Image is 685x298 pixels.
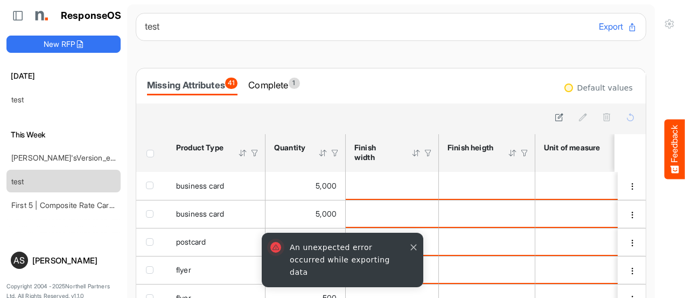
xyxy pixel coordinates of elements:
[439,200,535,228] td: is template cell Column Header https://northell.com/ontologies/mapping-rules/measurement/hasFinis...
[618,228,648,256] td: 88b1e056-8fed-43a5-87f7-1d993854e270 is template cell Column Header
[136,256,167,284] td: checkbox
[11,200,139,210] a: First 5 | Composite Rate Card [DATE]
[439,228,535,256] td: is template cell Column Header https://northell.com/ontologies/mapping-rules/measurement/hasFinis...
[167,200,265,228] td: business card is template cell Column Header product-type
[618,256,648,284] td: a587939b-cfc5-4123-bf7d-d30ae9401096 is template cell Column Header
[11,177,24,186] a: test
[136,228,167,256] td: checkbox
[535,200,642,228] td: is template cell Column Header https://northell.com/ontologies/mapping-rules/measurement/hasUnitO...
[248,78,299,93] div: Complete
[265,172,346,200] td: is template cell Column Header https://northell.com/ontologies/mapping-rules/order/hasQuantity
[626,181,638,192] button: dropdownbutton
[544,143,601,153] div: Unit of measure
[11,153,213,162] a: [PERSON_NAME]'sVersion_e2e-test-file_20250604_111803
[618,200,648,228] td: dd652a3f-34e4-4118-97b4-2f5dc91eb7c7 is template cell Column Header
[176,209,224,218] span: business card
[626,266,638,276] button: dropdownbutton
[535,256,642,284] td: is template cell Column Header https://northell.com/ontologies/mapping-rules/measurement/hasUnitO...
[265,200,346,228] td: is template cell Column Header https://northell.com/ontologies/mapping-rules/order/hasQuantity
[408,242,419,253] button: Close
[423,148,433,158] div: Filter Icon
[618,172,648,200] td: 84099a73-48c2-4e82-b2c6-68a365a125e8 is template cell Column Header
[330,148,340,158] div: Filter Icon
[176,265,191,274] span: flyer
[346,172,439,200] td: is template cell Column Header https://northell.com/ontologies/mapping-rules/measurement/hasFinis...
[6,70,121,82] h6: [DATE]
[439,256,535,284] td: is template cell Column Header https://northell.com/ontologies/mapping-rules/measurement/hasFinis...
[274,143,304,153] div: Quantity
[32,257,116,265] div: [PERSON_NAME]
[6,129,121,141] h6: This Week
[626,238,638,248] button: dropdownbutton
[439,172,535,200] td: is template cell Column Header https://northell.com/ontologies/mapping-rules/measurement/hasFinis...
[520,148,529,158] div: Filter Icon
[11,95,24,104] a: test
[6,36,121,53] button: New RFP
[316,209,337,218] span: 5,000
[61,10,122,22] h1: ResponseOS
[13,256,25,265] span: AS
[167,172,265,200] td: business card is template cell Column Header product-type
[289,78,300,89] span: 1
[167,256,265,284] td: flyer is template cell Column Header product-type
[346,228,439,256] td: is template cell Column Header https://northell.com/ontologies/mapping-rules/measurement/hasFinis...
[136,134,167,172] th: Header checkbox
[577,84,633,92] div: Default values
[346,200,439,228] td: is template cell Column Header https://northell.com/ontologies/mapping-rules/measurement/hasFinis...
[145,22,590,31] h6: test
[599,20,637,34] button: Export
[136,172,167,200] td: checkbox
[30,5,51,26] img: Northell
[354,143,397,162] div: Finish width
[147,78,237,93] div: Missing Attributes
[176,143,224,153] div: Product Type
[535,228,642,256] td: is template cell Column Header https://northell.com/ontologies/mapping-rules/measurement/hasUnitO...
[265,228,346,256] td: is template cell Column Header https://northell.com/ontologies/mapping-rules/order/hasQuantity
[250,148,260,158] div: Filter Icon
[136,200,167,228] td: checkbox
[535,172,642,200] td: is template cell Column Header https://northell.com/ontologies/mapping-rules/measurement/hasUnitO...
[626,210,638,220] button: dropdownbutton
[316,181,337,190] span: 5,000
[448,143,494,153] div: Finish heigth
[665,119,685,179] button: Feedback
[176,181,224,190] span: business card
[225,78,237,89] span: 41
[167,228,265,256] td: postcard is template cell Column Header product-type
[176,237,206,246] span: postcard
[264,235,421,285] div: An unexpected error occurred while exporting data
